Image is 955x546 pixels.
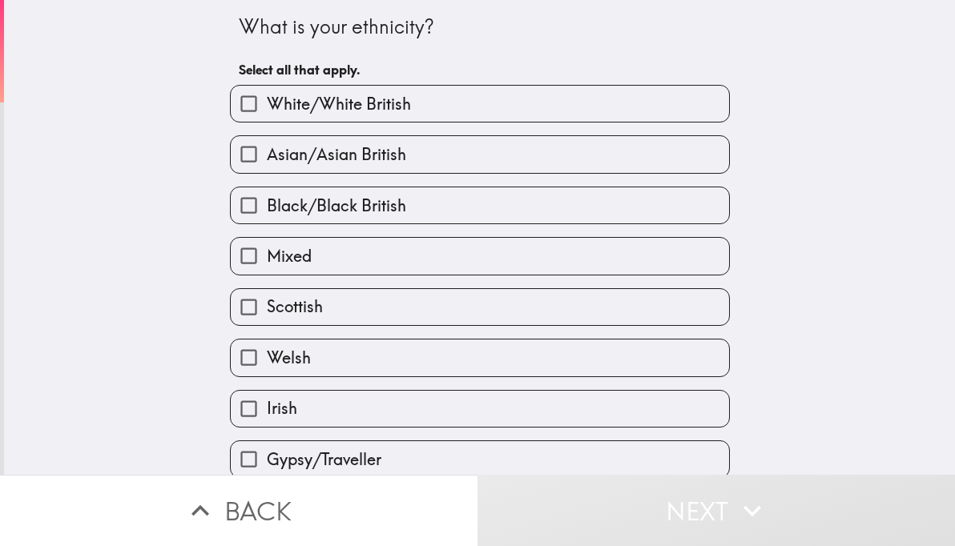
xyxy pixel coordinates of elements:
[239,61,721,78] h6: Select all that apply.
[267,347,311,369] span: Welsh
[267,397,297,420] span: Irish
[267,295,323,318] span: Scottish
[239,14,721,41] div: What is your ethnicity?
[231,187,729,223] button: Black/Black British
[267,245,312,267] span: Mixed
[231,339,729,375] button: Welsh
[267,93,411,115] span: White/White British
[267,448,381,471] span: Gypsy/Traveller
[231,289,729,325] button: Scottish
[231,136,729,172] button: Asian/Asian British
[267,143,406,166] span: Asian/Asian British
[231,441,729,477] button: Gypsy/Traveller
[477,475,955,546] button: Next
[231,238,729,274] button: Mixed
[231,86,729,122] button: White/White British
[267,195,406,217] span: Black/Black British
[231,391,729,427] button: Irish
